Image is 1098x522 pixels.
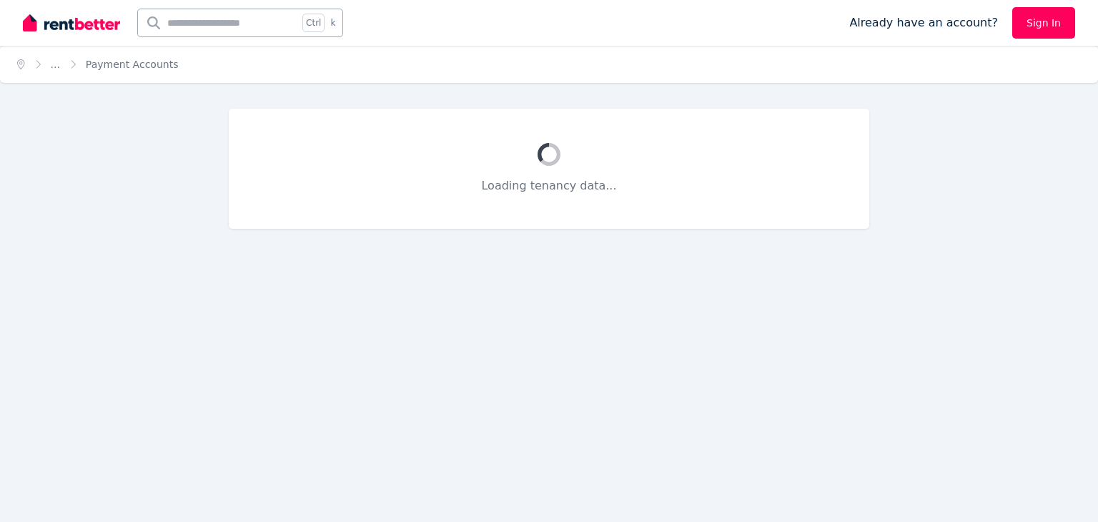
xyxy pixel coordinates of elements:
span: Already have an account? [849,14,998,31]
span: Ctrl [302,14,325,32]
p: Loading tenancy data... [263,177,835,194]
a: ... [51,59,60,70]
span: Payment Accounts [86,57,179,72]
span: k [330,17,335,29]
a: Sign In [1012,7,1075,39]
img: RentBetter [23,12,120,34]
